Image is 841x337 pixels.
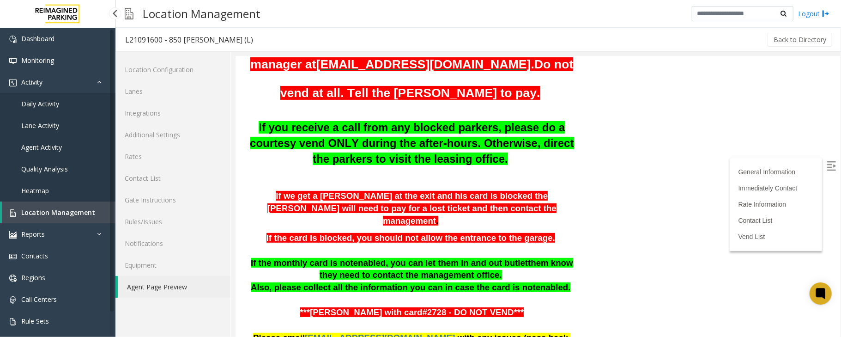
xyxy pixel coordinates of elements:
[300,226,333,236] span: enabled
[9,253,17,260] img: 'icon'
[31,177,320,186] span: If the card is blocked, you should not allow the entrance to the garage.
[21,99,59,108] span: Daily Activity
[21,251,48,260] span: Contacts
[21,317,49,325] span: Rule Sets
[2,202,115,223] a: Location Management
[115,189,230,211] a: Gate Instructions
[21,165,68,173] span: Quality Analysis
[822,9,829,18] img: logout
[21,208,95,217] span: Location Management
[9,296,17,304] img: 'icon'
[32,135,321,169] span: If we get a [PERSON_NAME] at the exit and his card is blocked the [PERSON_NAME] will need to pay ...
[9,79,17,86] img: 'icon'
[115,167,230,189] a: Contact List
[9,57,17,65] img: 'icon'
[81,1,296,15] font: [EMAIL_ADDRESS][DOMAIN_NAME]
[115,146,230,167] a: Rates
[115,59,230,80] a: Location Configuration
[138,2,265,25] h3: Location Management
[9,36,17,43] img: 'icon'
[115,124,230,146] a: Additional Settings
[21,34,54,43] span: Dashboard
[21,56,54,65] span: Monitoring
[9,318,17,325] img: 'icon'
[115,80,230,102] a: Lanes
[14,65,338,108] span: I
[125,2,133,25] img: pageIcon
[9,275,17,282] img: 'icon'
[591,105,600,114] img: Open/Close Sidebar Menu
[115,254,230,276] a: Equipment
[333,226,335,236] span: .
[115,233,230,254] a: Notifications
[21,186,49,195] span: Heatmap
[296,1,299,15] font: .
[21,143,62,152] span: Agent Activity
[14,65,338,108] b: f you receive a call from any blocked parkers, please do a courtesy vend ONLY during the after-ho...
[9,231,17,239] img: 'icon'
[15,226,300,236] span: Also, please collect all the information you can in case the card is not
[18,276,69,286] span: Please email
[69,276,219,286] span: [EMAIL_ADDRESS][DOMAIN_NAME]
[503,128,562,135] a: Immediately Contact
[64,251,288,261] font: ***[PERSON_NAME] with card#2728 - DO NOT VEND***
[503,144,551,152] a: Rate Information
[200,159,203,169] span: .
[118,276,230,298] a: Agent Page Preview
[768,33,832,47] button: Back to Directory
[503,112,560,119] a: General Information
[21,230,45,239] span: Reports
[45,1,338,43] font: Do not vend at all. Tell the [PERSON_NAME] to pay.
[125,34,253,46] div: L21091600 - 850 [PERSON_NAME] (L)
[9,209,17,217] img: 'icon'
[21,295,57,304] span: Call Centers
[115,102,230,124] a: Integrations
[282,202,292,211] span: let
[84,202,338,224] span: them know they need to contact the management office.
[15,202,118,211] span: If the monthly card is not
[115,211,230,233] a: Rules/Issues
[798,9,829,18] a: Logout
[21,273,45,282] span: Regions
[21,121,59,130] span: Lane Activity
[118,202,151,211] span: enabled
[503,160,537,168] a: Contact List
[150,202,282,211] span: , you can let them in and out but
[21,78,42,86] span: Activity
[503,177,530,184] a: Vend List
